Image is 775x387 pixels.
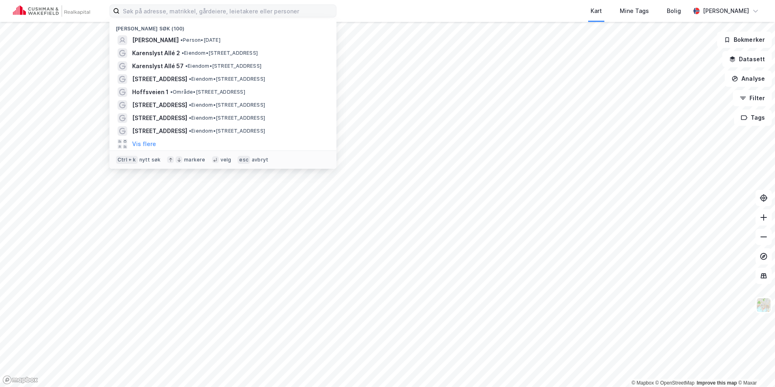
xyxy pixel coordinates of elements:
img: cushman-wakefield-realkapital-logo.202ea83816669bd177139c58696a8fa1.svg [13,5,90,17]
span: Eiendom • [STREET_ADDRESS] [182,50,258,56]
button: Datasett [722,51,772,67]
a: Improve this map [697,380,737,386]
div: Ctrl + k [116,156,138,164]
span: • [182,50,184,56]
div: Kart [591,6,602,16]
button: Filter [733,90,772,106]
div: esc [238,156,250,164]
span: Person • [DATE] [180,37,221,43]
div: markere [184,157,205,163]
span: [STREET_ADDRESS] [132,74,187,84]
span: • [189,102,191,108]
span: [STREET_ADDRESS] [132,100,187,110]
div: nytt søk [139,157,161,163]
div: [PERSON_NAME] [703,6,749,16]
div: Bolig [667,6,681,16]
button: Vis flere [132,139,156,149]
span: • [185,63,188,69]
a: OpenStreetMap [655,380,695,386]
img: Z [756,297,771,313]
span: Område • [STREET_ADDRESS] [170,89,245,95]
button: Analyse [725,71,772,87]
iframe: Chat Widget [734,348,775,387]
a: Mapbox homepage [2,375,38,385]
span: Karenslyst Allé 2 [132,48,180,58]
div: avbryt [252,157,268,163]
span: • [180,37,183,43]
span: [PERSON_NAME] [132,35,179,45]
div: [PERSON_NAME] søk (100) [109,19,336,34]
span: Hoffsveien 1 [132,87,169,97]
span: Eiendom • [STREET_ADDRESS] [189,128,265,134]
span: • [189,115,191,121]
button: Tags [734,110,772,126]
a: Mapbox [632,380,654,386]
span: [STREET_ADDRESS] [132,126,187,136]
span: Eiendom • [STREET_ADDRESS] [185,63,261,69]
input: Søk på adresse, matrikkel, gårdeiere, leietakere eller personer [120,5,336,17]
div: velg [221,157,231,163]
span: • [189,76,191,82]
span: Eiendom • [STREET_ADDRESS] [189,76,265,82]
div: Mine Tags [620,6,649,16]
span: Karenslyst Allé 57 [132,61,184,71]
span: Eiendom • [STREET_ADDRESS] [189,115,265,121]
span: • [170,89,173,95]
div: Kontrollprogram for chat [734,348,775,387]
span: Eiendom • [STREET_ADDRESS] [189,102,265,108]
button: Bokmerker [717,32,772,48]
span: [STREET_ADDRESS] [132,113,187,123]
span: • [189,128,191,134]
